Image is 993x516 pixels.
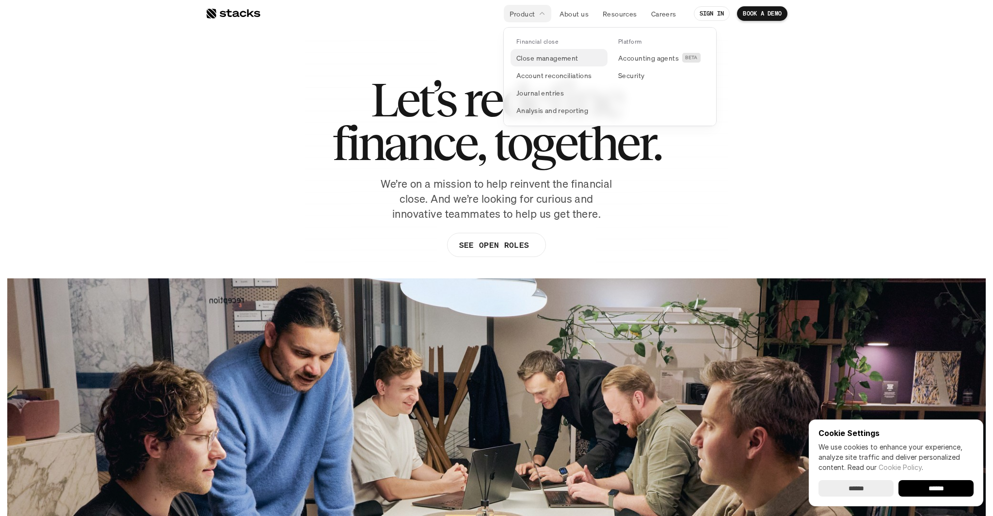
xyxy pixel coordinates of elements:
p: We use cookies to enhance your experience, analyze site traffic and deliver personalized content. [818,442,974,472]
p: Careers [651,9,676,19]
p: Resources [603,9,637,19]
a: About us [554,5,594,22]
p: Security [618,70,644,81]
p: Product [510,9,535,19]
p: Platform [618,38,642,45]
a: SEE OPEN ROLES [447,233,546,257]
a: Account reconciliations [511,66,608,84]
p: SEE OPEN ROLES [459,238,529,252]
a: Cookie Policy [879,463,922,471]
a: BOOK A DEMO [737,6,787,21]
a: Resources [597,5,643,22]
p: Close management [516,53,578,63]
a: Security [612,66,709,84]
p: Accounting agents [618,53,679,63]
h1: Let’s redefine finance, together. [332,78,661,165]
span: Read our . [848,463,923,471]
p: Financial close [516,38,558,45]
p: We’re on a mission to help reinvent the financial close. And we’re looking for curious and innova... [375,177,618,221]
p: Analysis and reporting [516,105,588,115]
p: SIGN IN [700,10,724,17]
a: Close management [511,49,608,66]
p: BOOK A DEMO [743,10,782,17]
a: Analysis and reporting [511,101,608,119]
p: Journal entries [516,88,564,98]
a: SIGN IN [694,6,730,21]
a: Journal entries [511,84,608,101]
a: Accounting agentsBETA [612,49,709,66]
h2: BETA [685,55,698,61]
a: Careers [645,5,682,22]
p: About us [560,9,589,19]
p: Cookie Settings [818,429,974,437]
p: Account reconciliations [516,70,592,81]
